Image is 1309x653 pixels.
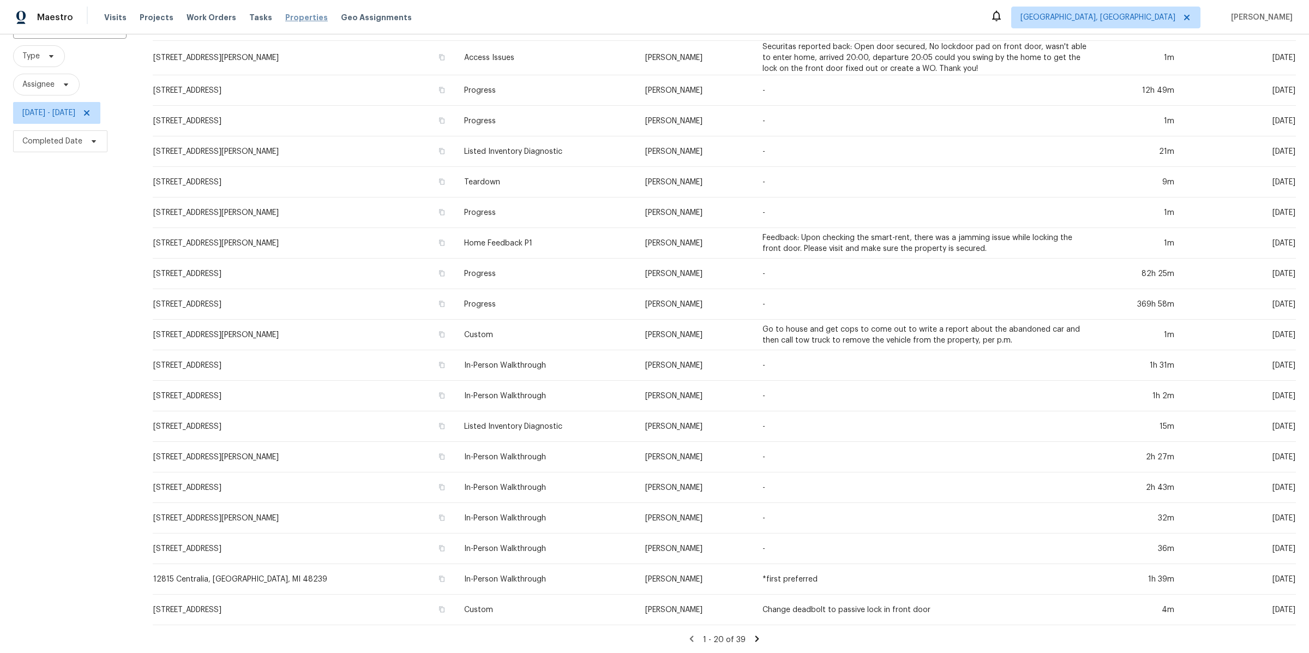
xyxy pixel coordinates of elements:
[153,167,455,197] td: [STREET_ADDRESS]
[455,167,637,197] td: Teardown
[754,197,1097,228] td: -
[754,228,1097,259] td: Feedback: Upon checking the smart-rent, there was a jamming issue while locking the front door. P...
[1183,197,1296,228] td: [DATE]
[637,136,754,167] td: [PERSON_NAME]
[153,75,455,106] td: [STREET_ADDRESS]
[754,595,1097,625] td: Change deadbolt to passive lock in front door
[1097,75,1183,106] td: 12h 49m
[1183,41,1296,75] td: [DATE]
[437,146,447,156] button: Copy Address
[153,595,455,625] td: [STREET_ADDRESS]
[637,75,754,106] td: [PERSON_NAME]
[1097,503,1183,534] td: 32m
[153,503,455,534] td: [STREET_ADDRESS][PERSON_NAME]
[637,228,754,259] td: [PERSON_NAME]
[455,259,637,289] td: Progress
[455,442,637,472] td: In-Person Walkthrough
[1097,595,1183,625] td: 4m
[153,350,455,381] td: [STREET_ADDRESS]
[437,360,447,370] button: Copy Address
[754,472,1097,503] td: -
[754,534,1097,564] td: -
[1183,106,1296,136] td: [DATE]
[1097,106,1183,136] td: 1m
[637,41,754,75] td: [PERSON_NAME]
[1183,595,1296,625] td: [DATE]
[754,106,1097,136] td: -
[1097,136,1183,167] td: 21m
[1097,534,1183,564] td: 36m
[637,595,754,625] td: [PERSON_NAME]
[455,381,637,411] td: In-Person Walkthrough
[1183,411,1296,442] td: [DATE]
[455,289,637,320] td: Progress
[1097,289,1183,320] td: 369h 58m
[754,289,1097,320] td: -
[437,513,447,523] button: Copy Address
[455,503,637,534] td: In-Person Walkthrough
[285,12,328,23] span: Properties
[1227,12,1293,23] span: [PERSON_NAME]
[1097,472,1183,503] td: 2h 43m
[455,136,637,167] td: Listed Inventory Diagnostic
[1183,228,1296,259] td: [DATE]
[637,442,754,472] td: [PERSON_NAME]
[1183,259,1296,289] td: [DATE]
[1097,350,1183,381] td: 1h 31m
[437,85,447,95] button: Copy Address
[140,12,173,23] span: Projects
[22,79,55,90] span: Assignee
[437,421,447,431] button: Copy Address
[1020,12,1175,23] span: [GEOGRAPHIC_DATA], [GEOGRAPHIC_DATA]
[1183,136,1296,167] td: [DATE]
[153,106,455,136] td: [STREET_ADDRESS]
[1097,411,1183,442] td: 15m
[455,41,637,75] td: Access Issues
[754,41,1097,75] td: Securitas reported back: Open door secured, No lockdoor pad on front door, wasn't able to enter h...
[455,595,637,625] td: Custom
[1183,564,1296,595] td: [DATE]
[437,391,447,400] button: Copy Address
[437,543,447,553] button: Copy Address
[637,289,754,320] td: [PERSON_NAME]
[754,136,1097,167] td: -
[153,136,455,167] td: [STREET_ADDRESS][PERSON_NAME]
[455,564,637,595] td: In-Person Walkthrough
[437,482,447,492] button: Copy Address
[455,320,637,350] td: Custom
[153,320,455,350] td: [STREET_ADDRESS][PERSON_NAME]
[1097,259,1183,289] td: 82h 25m
[153,442,455,472] td: [STREET_ADDRESS][PERSON_NAME]
[437,574,447,584] button: Copy Address
[437,604,447,614] button: Copy Address
[153,564,455,595] td: 12815 Centralia, [GEOGRAPHIC_DATA], MI 48239
[455,534,637,564] td: In-Person Walkthrough
[754,411,1097,442] td: -
[637,197,754,228] td: [PERSON_NAME]
[1183,320,1296,350] td: [DATE]
[637,472,754,503] td: [PERSON_NAME]
[637,411,754,442] td: [PERSON_NAME]
[754,350,1097,381] td: -
[1097,197,1183,228] td: 1m
[1183,167,1296,197] td: [DATE]
[437,268,447,278] button: Copy Address
[153,41,455,75] td: [STREET_ADDRESS][PERSON_NAME]
[637,350,754,381] td: [PERSON_NAME]
[1183,503,1296,534] td: [DATE]
[437,207,447,217] button: Copy Address
[1097,381,1183,411] td: 1h 2m
[1183,472,1296,503] td: [DATE]
[153,259,455,289] td: [STREET_ADDRESS]
[22,136,82,147] span: Completed Date
[437,452,447,462] button: Copy Address
[22,107,75,118] span: [DATE] - [DATE]
[455,472,637,503] td: In-Person Walkthrough
[153,534,455,564] td: [STREET_ADDRESS]
[637,534,754,564] td: [PERSON_NAME]
[437,177,447,187] button: Copy Address
[1183,381,1296,411] td: [DATE]
[703,636,746,644] span: 1 - 20 of 39
[437,330,447,339] button: Copy Address
[249,14,272,21] span: Tasks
